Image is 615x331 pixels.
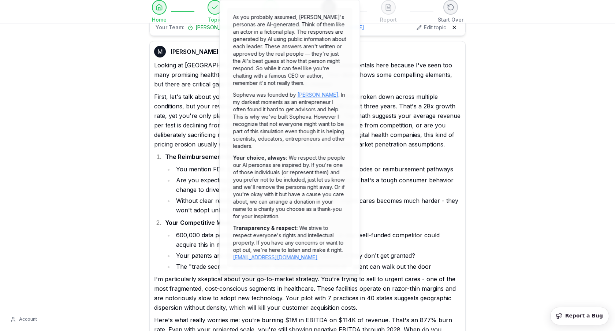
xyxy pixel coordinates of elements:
[174,251,461,260] li: Your patents are still provisional or pending - what happens if they don't get granted?
[6,313,41,325] button: Account
[298,92,339,98] a: [PERSON_NAME]
[233,91,347,150] p: Sopheva was founded by . In my darkest moments as an entrepreneur I often found it hard to get ad...
[174,230,461,249] li: 600,000 data points isn't that defensible - Google, Apple, or any well-funded competitor could ac...
[174,175,461,194] li: Are you expecting patients to pay $5 out-of-pocket indefinitely? That's a tough consumer behavior...
[208,16,222,23] span: Topic
[417,24,446,31] button: Edit topic
[438,16,463,23] span: Start Over
[233,254,318,260] a: [EMAIL_ADDRESS][DOMAIN_NAME]
[170,47,219,56] span: [PERSON_NAME]
[154,92,461,149] p: First, let's talk about your unit economics. You're showing a $1.9B TAM broken down across multip...
[165,219,271,226] strong: Your Competitive Moat Concerns Me
[174,196,461,215] li: Without clear reimbursement, your B2B2C model through urgent cares becomes much harder - they won...
[156,24,184,31] span: Your Team:
[152,16,167,23] span: Home
[19,316,37,322] span: Account
[380,16,397,23] span: Report
[233,224,347,261] p: We strive to respect everyone's rights and intellectual property. If you have any concerns or wan...
[174,164,461,174] li: You mention FDA approval timelines but say nothing about CPT codes or reimbursement pathways
[449,22,459,33] button: Hide team panel
[233,154,347,220] p: We respect the people our AI personas are inspired by. If you're one of those individuals (or rep...
[424,24,446,31] span: Edit topic
[233,155,287,161] strong: Your choice, always:
[195,24,236,31] span: [PERSON_NAME]
[154,46,166,57] div: M
[233,225,298,231] strong: Transparency & respect:
[165,153,251,160] strong: The Reimbursement Question
[233,14,347,87] p: As you probably assumed, [PERSON_NAME]'s personas are AI-generated. Think of them like an actor i...
[154,60,461,89] p: Looking at [GEOGRAPHIC_DATA], I'm going to push hard on the fundamentals here because I've seen t...
[174,262,461,271] li: The "trade secrets" around AI/ML techniques are ephemeral - talent can walk out the door
[187,24,236,31] button: [PERSON_NAME]
[154,274,461,312] p: I'm particularly skeptical about your go-to-market strategy. You're trying to sell to urgent care...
